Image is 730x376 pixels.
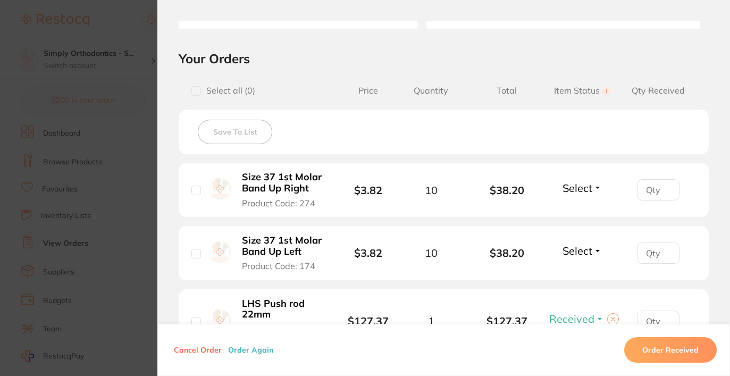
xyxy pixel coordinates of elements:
[171,345,225,355] button: Cancel Order
[242,235,324,257] b: Size 37 1st Molar Band Up Left
[637,179,679,200] input: Qty
[242,198,315,208] span: Product Code: 274
[637,311,679,332] input: Qty
[469,86,544,96] span: Total
[428,315,434,327] span: 1
[209,241,231,263] img: Size 37 1st Molar Band Up Left
[559,181,605,195] button: Select
[343,86,393,96] span: Price
[179,51,709,66] h2: Your Orders
[242,172,324,194] b: Size 37 1st Molar Band Up Right
[16,16,197,203] div: message notification from Restocq, 2h ago. Hi Jason, This month, AB Orthodontics is offering 30% ...
[563,181,592,195] span: Select
[469,247,544,259] b: $38.20
[24,26,41,43] img: Profile image for Restocq
[544,86,620,96] span: Item Status
[607,313,619,325] button: Clear selection
[563,244,592,257] span: Select
[201,86,255,96] span: Select all ( 0 )
[225,345,276,355] button: Order Again
[624,337,717,363] button: Order Received
[425,184,438,196] span: 10
[620,86,696,96] span: Qty Received
[242,261,315,271] span: Product Code: 174
[354,246,382,260] b: $3.82
[469,184,544,196] b: $38.20
[469,315,544,327] b: $127.37
[393,86,469,96] span: Quantity
[354,183,382,197] b: $3.82
[46,187,189,196] p: Message from Restocq, sent 2h ago
[239,298,327,345] button: LHS Push rod 22mm Product Code: 885-009
[546,312,607,325] button: Received
[242,298,324,320] b: LHS Push rod 22mm
[209,178,231,200] img: Size 37 1st Molar Band Up Right
[637,243,679,264] input: Qty
[239,235,327,272] button: Size 37 1st Molar Band Up Left Product Code: 174
[209,310,231,331] img: LHS Push rod 22mm
[46,23,189,34] div: Hi [PERSON_NAME],
[239,171,327,208] button: Size 37 1st Molar Band Up Right Product Code: 274
[46,23,189,182] div: Message content
[549,312,594,325] span: Received
[559,244,605,257] button: Select
[425,247,438,259] span: 10
[348,314,389,328] b: $127.37
[198,120,272,144] button: Save To List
